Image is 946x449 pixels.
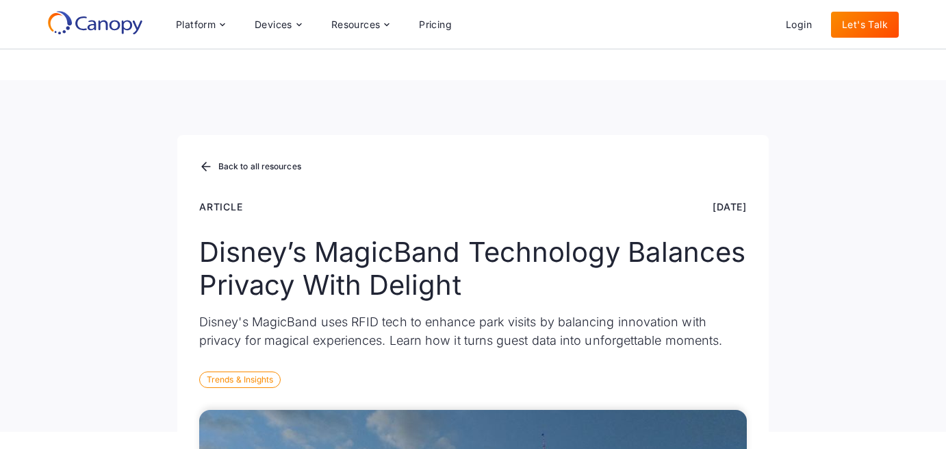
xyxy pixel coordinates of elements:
div: Platform [176,20,216,29]
a: Login [775,12,823,38]
div: Trends & Insights [199,372,281,388]
div: Platform [165,11,235,38]
div: Resources [320,11,400,38]
h1: Disney’s MagicBand Technology Balances Privacy With Delight [199,236,747,302]
div: Devices [244,11,312,38]
a: Back to all resources [199,158,301,176]
div: Resources [331,20,381,29]
a: Let's Talk [831,12,899,38]
div: [DATE] [713,199,747,214]
div: Article [199,199,243,214]
div: Back to all resources [218,162,301,171]
div: Devices [255,20,292,29]
p: Disney's MagicBand uses RFID tech to enhance park visits by balancing innovation with privacy for... [199,313,747,350]
a: Pricing [408,12,463,38]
